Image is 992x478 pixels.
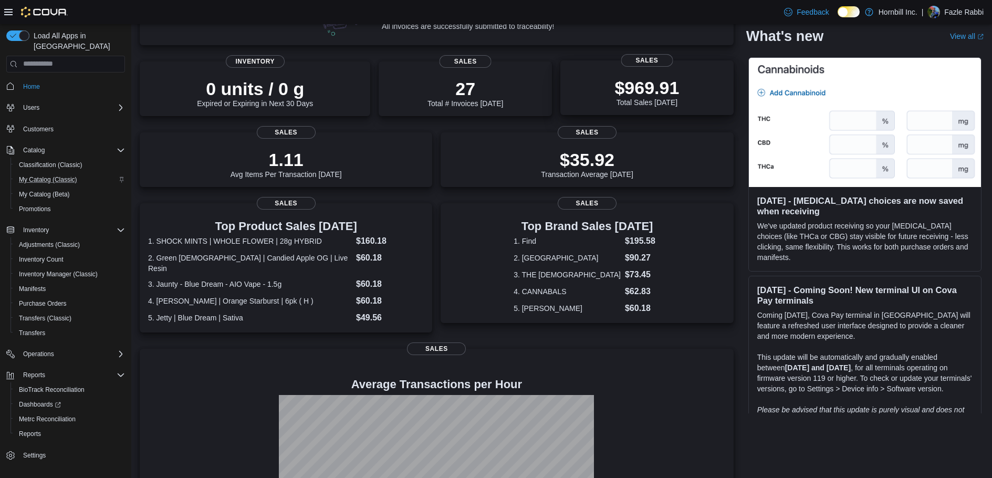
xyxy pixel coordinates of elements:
[2,100,129,115] button: Users
[21,7,68,17] img: Cova
[15,203,55,215] a: Promotions
[19,449,125,462] span: Settings
[11,158,129,172] button: Classification (Classic)
[231,149,342,179] div: Avg Items Per Transaction [DATE]
[19,161,82,169] span: Classification (Classic)
[15,253,68,266] a: Inventory Count
[541,149,633,170] p: $35.92
[19,270,98,278] span: Inventory Manager (Classic)
[11,282,129,296] button: Manifests
[757,285,973,306] h3: [DATE] - Coming Soon! New terminal UI on Cova Pay terminals
[23,371,45,379] span: Reports
[356,278,424,290] dd: $60.18
[19,348,125,360] span: Operations
[558,126,617,139] span: Sales
[15,428,125,440] span: Reports
[19,190,70,199] span: My Catalog (Beta)
[879,6,917,18] p: Hornbill Inc.
[780,2,833,23] a: Feedback
[15,398,125,411] span: Dashboards
[19,255,64,264] span: Inventory Count
[19,430,41,438] span: Reports
[785,363,851,372] strong: [DATE] and [DATE]
[197,78,313,108] div: Expired or Expiring in Next 30 Days
[15,188,125,201] span: My Catalog (Beta)
[148,220,424,233] h3: Top Product Sales [DATE]
[19,123,58,136] a: Customers
[29,30,125,51] span: Load All Apps in [GEOGRAPHIC_DATA]
[514,220,661,233] h3: Top Brand Sales [DATE]
[2,79,129,94] button: Home
[148,253,352,274] dt: 2. Green [DEMOGRAPHIC_DATA] | Candied Apple OG | Live Resin
[514,269,621,280] dt: 3. THE [DEMOGRAPHIC_DATA]
[19,224,53,236] button: Inventory
[23,146,45,154] span: Catalog
[558,197,617,210] span: Sales
[19,80,125,93] span: Home
[11,427,129,441] button: Reports
[15,413,80,425] a: Metrc Reconciliation
[15,253,125,266] span: Inventory Count
[15,238,84,251] a: Adjustments (Classic)
[514,236,621,246] dt: 1. Find
[19,314,71,323] span: Transfers (Classic)
[15,428,45,440] a: Reports
[148,313,352,323] dt: 5. Jetty | Blue Dream | Sativa
[11,252,129,267] button: Inventory Count
[15,283,125,295] span: Manifests
[944,6,984,18] p: Fazle Rabbi
[257,126,316,139] span: Sales
[440,55,492,68] span: Sales
[407,342,466,355] span: Sales
[148,378,725,391] h4: Average Transactions per Hour
[757,195,973,216] h3: [DATE] - [MEDICAL_DATA] choices are now saved when receiving
[19,415,76,423] span: Metrc Reconciliation
[23,82,40,91] span: Home
[15,188,74,201] a: My Catalog (Beta)
[197,78,313,99] p: 0 units / 0 g
[922,6,924,18] p: |
[2,143,129,158] button: Catalog
[356,311,424,324] dd: $49.56
[757,352,973,394] p: This update will be automatically and gradually enabled between , for all terminals operating on ...
[15,398,65,411] a: Dashboards
[19,400,61,409] span: Dashboards
[11,172,129,187] button: My Catalog (Classic)
[427,78,503,99] p: 27
[231,149,342,170] p: 1.11
[950,32,984,40] a: View allExternal link
[19,175,77,184] span: My Catalog (Classic)
[15,173,125,186] span: My Catalog (Classic)
[11,397,129,412] a: Dashboards
[15,312,76,325] a: Transfers (Classic)
[927,6,940,18] div: Fazle Rabbi
[757,310,973,341] p: Coming [DATE], Cova Pay terminal in [GEOGRAPHIC_DATA] will feature a refreshed user interface des...
[19,101,125,114] span: Users
[19,285,46,293] span: Manifests
[19,101,44,114] button: Users
[11,267,129,282] button: Inventory Manager (Classic)
[23,451,46,460] span: Settings
[11,412,129,427] button: Metrc Reconciliation
[757,406,965,424] em: Please be advised that this update is purely visual and does not impact payment functionality.
[19,144,125,157] span: Catalog
[427,78,503,108] div: Total # Invoices [DATE]
[19,224,125,236] span: Inventory
[356,252,424,264] dd: $60.18
[15,383,89,396] a: BioTrack Reconciliation
[11,326,129,340] button: Transfers
[2,368,129,382] button: Reports
[977,33,984,39] svg: External link
[15,268,102,280] a: Inventory Manager (Classic)
[23,226,49,234] span: Inventory
[19,348,58,360] button: Operations
[19,449,50,462] a: Settings
[11,237,129,252] button: Adjustments (Classic)
[2,223,129,237] button: Inventory
[19,369,49,381] button: Reports
[23,350,54,358] span: Operations
[19,329,45,337] span: Transfers
[257,197,316,210] span: Sales
[15,173,81,186] a: My Catalog (Classic)
[15,413,125,425] span: Metrc Reconciliation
